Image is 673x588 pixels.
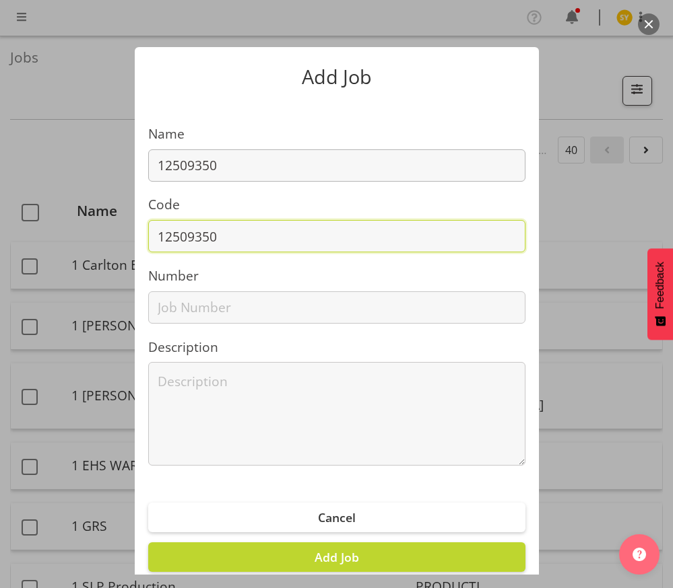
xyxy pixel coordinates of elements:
input: Job Code [148,220,525,252]
label: Description [148,338,525,357]
button: Feedback - Show survey [647,248,673,340]
button: Cancel [148,503,525,532]
p: Add Job [148,67,525,87]
span: Add Job [315,549,359,565]
img: help-xxl-2.png [633,548,646,561]
span: Cancel [318,509,356,525]
label: Number [148,266,525,286]
label: Name [148,124,525,144]
span: Feedback [654,262,666,309]
input: Job Name [148,149,525,182]
label: Code [148,195,525,215]
input: Job Number [148,291,525,324]
button: Add Job [148,542,525,572]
